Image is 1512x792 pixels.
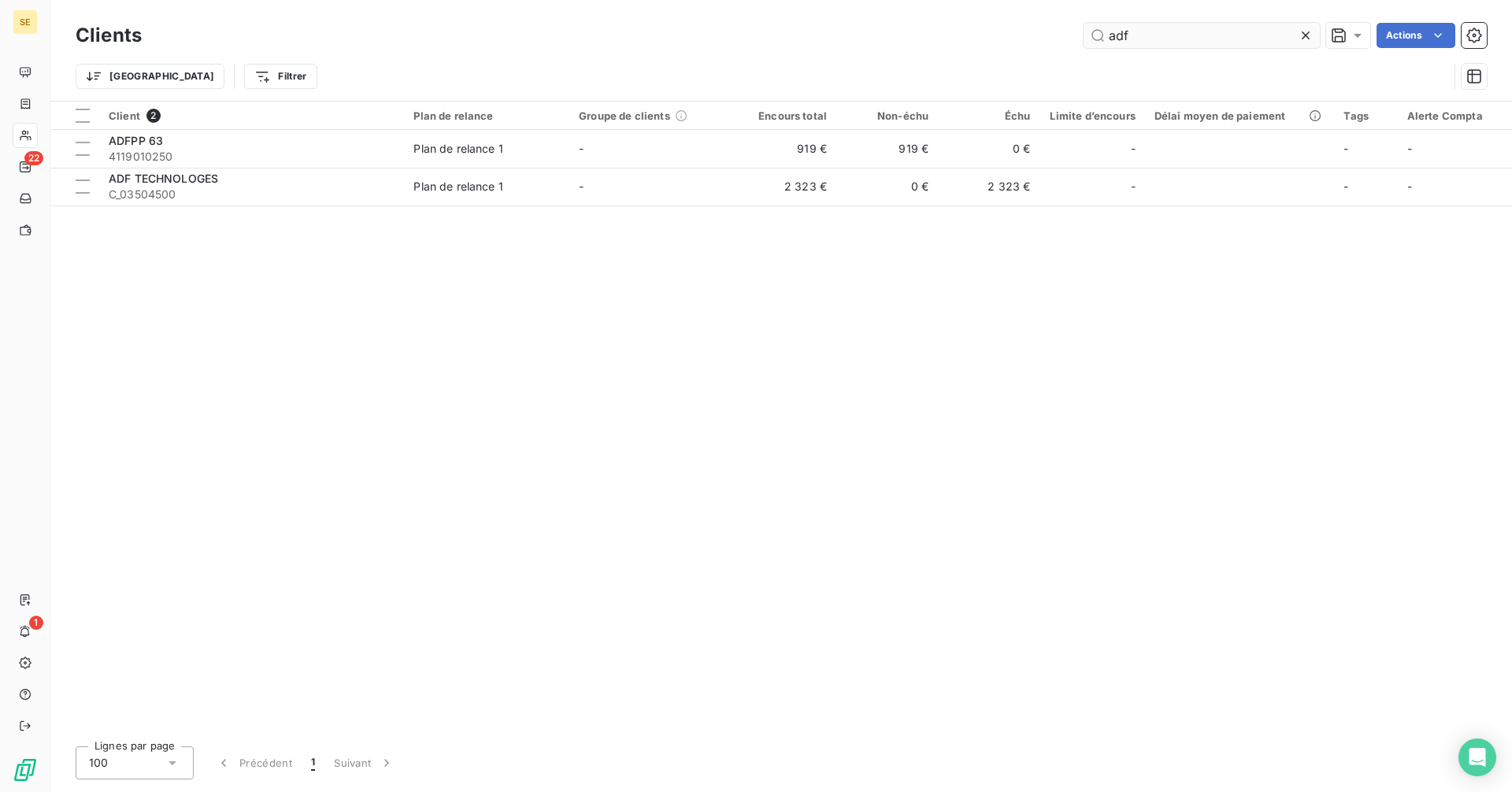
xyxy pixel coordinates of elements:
[109,134,163,147] span: ADFPP 63
[579,142,584,155] span: -
[146,109,161,123] span: 2
[947,109,1030,122] div: Échu
[109,109,140,122] span: Client
[24,151,43,165] span: 22
[1343,142,1348,155] span: -
[735,168,836,205] td: 2 323 €
[29,616,43,630] span: 1
[1407,179,1412,193] span: -
[1458,738,1496,776] div: Open Intercom Messenger
[13,757,38,783] img: Logo LeanPay
[244,64,317,89] button: Filtrer
[735,130,836,168] td: 919 €
[206,746,302,779] button: Précédent
[1407,142,1412,155] span: -
[1154,109,1325,122] div: Délai moyen de paiement
[938,168,1039,205] td: 2 323 €
[836,168,938,205] td: 0 €
[89,755,108,771] span: 100
[413,179,503,194] div: Plan de relance 1
[76,64,224,89] button: [GEOGRAPHIC_DATA]
[1343,109,1388,122] div: Tags
[1407,109,1503,122] div: Alerte Compta
[744,109,827,122] div: Encours total
[76,21,142,50] h3: Clients
[1377,23,1455,48] button: Actions
[938,130,1039,168] td: 0 €
[579,109,670,122] span: Groupe de clients
[1084,23,1320,48] input: Rechercher
[109,187,395,202] span: C_03504500
[413,141,503,157] div: Plan de relance 1
[302,746,324,779] button: 1
[579,179,584,193] span: -
[1131,179,1136,194] span: -
[13,9,38,35] div: SE
[1131,141,1136,157] span: -
[1343,179,1348,193] span: -
[109,172,218,185] span: ADF TECHNOLOGES
[1049,109,1136,122] div: Limite d’encours
[109,149,395,165] span: 4119010250
[324,746,404,779] button: Suivant
[413,109,560,122] div: Plan de relance
[846,109,928,122] div: Non-échu
[311,755,315,771] span: 1
[836,130,938,168] td: 919 €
